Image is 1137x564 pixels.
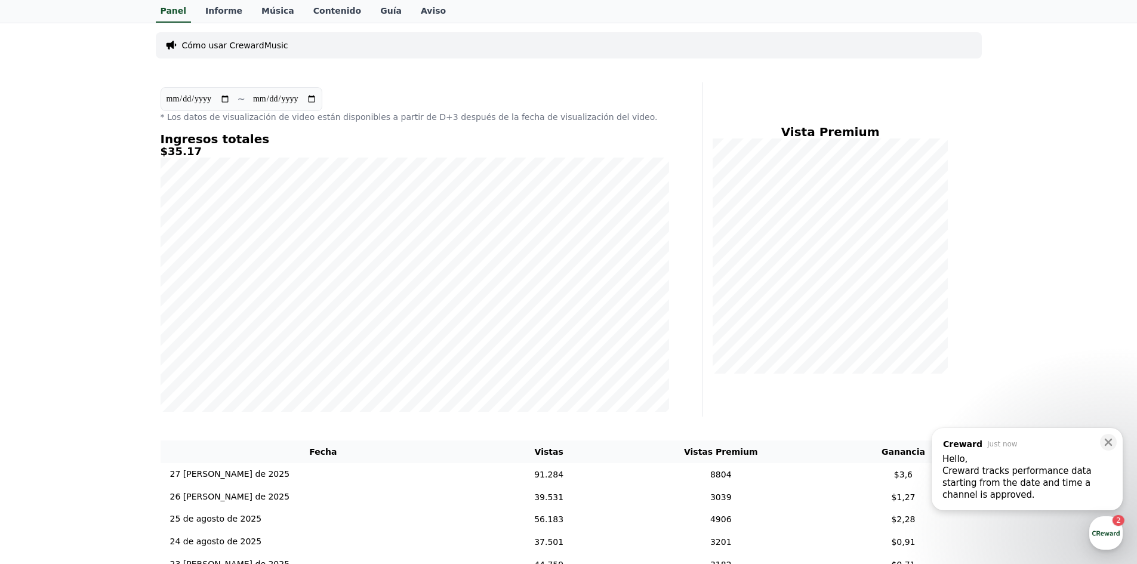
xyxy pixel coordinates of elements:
[170,514,262,523] font: 25 de agosto de 2025
[710,492,732,501] font: 3039
[154,378,229,408] a: Settings
[710,514,732,524] font: 4906
[261,6,294,16] font: Música
[161,132,270,146] font: Ingresos totales
[882,447,925,457] font: Ganancia
[170,537,262,546] font: 24 de agosto de 2025
[534,537,563,547] font: 37.501
[380,6,402,16] font: Guía
[182,39,288,51] a: Cómo usar CrewardMusic
[535,447,563,457] font: Vistas
[534,492,563,501] font: 39.531
[205,6,242,16] font: Informe
[238,93,245,104] font: ~
[121,378,125,387] span: 2
[79,378,154,408] a: 2Messages
[309,447,337,457] font: Fecha
[891,514,915,524] font: $2,28
[177,396,206,406] span: Settings
[161,112,658,122] font: * Los datos de visualización de video están disponibles a partir de D+3 después de la fecha de vi...
[421,6,446,16] font: Aviso
[534,469,563,479] font: 91.284
[182,41,288,50] font: Cómo usar CrewardMusic
[891,537,915,547] font: $0,91
[4,378,79,408] a: Home
[894,469,913,479] font: $3,6
[313,6,361,16] font: Contenido
[891,492,915,501] font: $1,27
[781,125,880,139] font: Vista Premium
[170,469,290,479] font: 27 [PERSON_NAME] de 2025
[161,6,187,16] font: Panel
[161,145,202,158] font: $35.17
[710,469,732,479] font: 8804
[534,514,563,524] font: 56.183
[684,447,758,457] font: Vistas Premium
[30,396,51,406] span: Home
[170,492,290,501] font: 26 [PERSON_NAME] de 2025
[710,537,732,547] font: 3201
[99,397,134,406] span: Messages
